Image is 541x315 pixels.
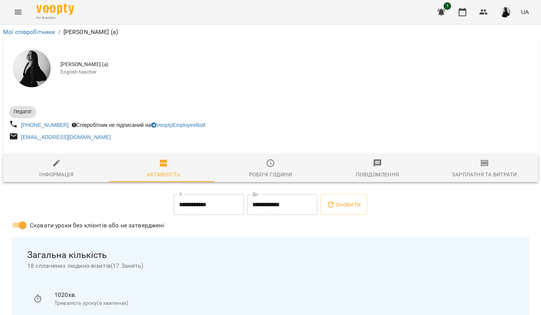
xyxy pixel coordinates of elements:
span: [PERSON_NAME] (а) [60,61,532,68]
span: UA [521,8,529,16]
div: Співробітник не підписаний на ! [70,120,207,130]
p: Тривалість уроку(в хвилинах) [54,300,508,307]
p: [PERSON_NAME] (а) [63,28,118,37]
a: [EMAIL_ADDRESS][DOMAIN_NAME] [21,134,111,140]
button: Menu [9,3,27,21]
img: a8a45f5fed8cd6bfe970c81335813bd9.jpg [500,7,510,17]
span: Загальна кількість [27,249,514,261]
nav: breadcrumb [3,28,538,37]
div: Робочі години [249,170,292,179]
p: 1020 хв. [54,290,508,300]
span: Педагог [9,108,36,115]
div: Активність [147,170,180,179]
a: VooptyEmployeeBot [151,122,204,128]
button: Оновити [320,194,367,215]
li: / [58,28,60,37]
span: 18 сплачених людино-візитів ( 17 Занять ) [27,261,514,270]
a: Мої співробітники [3,28,55,36]
span: Оновити [326,200,361,209]
div: Повідомлення [356,170,399,179]
span: English teacher [60,68,532,76]
button: UA [518,5,532,19]
a: [PHONE_NUMBER] [21,122,69,128]
div: Зарплатня та Витрати [452,170,517,179]
img: Фрунзе Валентина Сергіївна (а) [13,49,51,87]
span: Сховати уроки без клієнтів або не затверджені [30,221,164,230]
span: 1 [444,2,451,10]
img: Voopty Logo [36,4,74,15]
span: For Business [36,15,74,20]
div: Інформація [39,170,74,179]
